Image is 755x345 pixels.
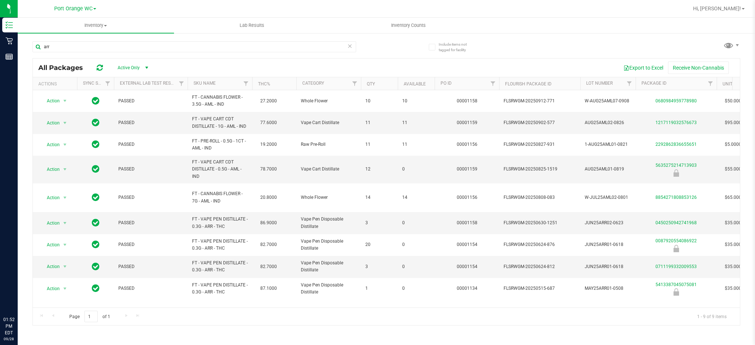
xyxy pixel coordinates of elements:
span: $50.00000 [721,96,750,106]
span: select [60,284,70,294]
span: FT - VAPE PEN DISTILLATE - 0.3G - ARR - THC [192,282,248,296]
span: FT - VAPE CART CDT DISTILLATE - 1G - AML - IND [192,116,248,130]
span: 1 [365,285,393,292]
span: $55.00000 [721,164,750,175]
span: FT - VAPE PEN DISTILLATE - 0.3G - ARR - THC [192,216,248,230]
span: select [60,96,70,106]
span: PASSED [118,263,183,270]
div: Newly Received [634,169,718,177]
span: select [60,218,70,228]
span: In Sync [92,218,100,228]
span: JUN25ARR01-0618 [585,263,631,270]
span: In Sync [92,164,100,174]
span: Vape Pen Disposable Distillate [301,260,356,274]
span: FLSRWGM-20250630-1251 [504,219,576,226]
a: Filter [349,77,361,90]
span: JUN25ARR01-0618 [585,241,631,248]
span: Whole Flower [301,194,356,201]
p: 09/28 [3,336,14,342]
span: PASSED [118,141,183,148]
a: Unit Price [723,81,746,87]
a: 00001159 [457,120,477,125]
a: 00001154 [457,242,477,247]
span: select [60,261,70,272]
span: FLSRWGM-20250825-1519 [504,166,576,173]
input: Search Package ID, Item Name, SKU, Lot or Part Number... [32,41,356,52]
a: 5635275214713903 [655,163,697,168]
span: AUG25AML02-0826 [585,119,631,126]
iframe: Resource center [7,286,29,308]
span: PASSED [118,241,183,248]
a: Filter [704,77,717,90]
span: $65.00000 [721,192,750,203]
a: Filter [487,77,499,90]
span: In Sync [92,283,100,293]
a: 1217119032576673 [655,120,697,125]
span: $5.00000 [721,139,748,150]
button: Export to Excel [619,61,668,74]
a: Package ID [641,81,667,86]
a: Lot Number [586,81,613,86]
a: Filter [175,77,188,90]
span: 3 [365,219,393,226]
span: Include items not tagged for facility [439,42,476,53]
span: FLSRWGM-20250902-577 [504,119,576,126]
span: In Sync [92,192,100,203]
a: Inventory [18,18,174,33]
span: 86.9000 [257,218,281,228]
span: Action [40,193,60,203]
span: $35.00000 [721,218,750,228]
span: Vape Pen Disposable Distillate [301,238,356,252]
span: Whole Flower [301,98,356,105]
span: In Sync [92,261,100,272]
span: Inventory Counts [381,22,436,29]
span: 19.2000 [257,139,281,150]
span: Vape Cart Distillate [301,166,356,173]
span: 11 [365,119,393,126]
span: 27.2000 [257,96,281,106]
span: JUN25ARR02-0623 [585,219,631,226]
span: FLSRWGM-20250624-876 [504,241,576,248]
span: 82.7000 [257,239,281,250]
span: FLSRWGM-20250827-931 [504,141,576,148]
span: W-AUG25AML07-0908 [585,98,631,105]
a: 00001154 [457,264,477,269]
span: $35.00000 [721,239,750,250]
span: FT - CANNABIS FLOWER - 7G - AML - IND [192,190,248,204]
a: 2292862836655651 [655,142,697,147]
span: FLSRWGM-20250912-771 [504,98,576,105]
span: 82.7000 [257,261,281,272]
span: Vape Cart Distillate [301,119,356,126]
button: Receive Non-Cannabis [668,61,729,74]
a: 00001159 [457,166,477,172]
span: select [60,240,70,250]
a: 0711199332009553 [655,264,697,269]
span: 0 [402,285,430,292]
span: FT - VAPE PEN DISTILLATE - 0.3G - ARR - THC [192,260,248,274]
span: Lab Results [230,22,274,29]
span: 0 [402,219,430,226]
input: 1 [84,311,98,322]
span: PASSED [118,194,183,201]
a: Inventory Counts [330,18,487,33]
span: 11 [402,141,430,148]
a: Filter [102,77,114,90]
span: PASSED [118,166,183,173]
span: 14 [365,194,393,201]
div: Actions [38,81,74,87]
a: Qty [367,81,375,87]
a: Sync Status [83,81,111,86]
span: 1-AUG25AML01-0821 [585,141,631,148]
span: 20.8000 [257,192,281,203]
inline-svg: Inventory [6,21,13,29]
a: 8854271808853126 [655,195,697,200]
span: In Sync [92,96,100,106]
a: External Lab Test Result [120,81,178,86]
span: Action [40,140,60,150]
span: Action [40,96,60,106]
span: 20 [365,241,393,248]
span: FT - CANNABIS FLOWER - 3.5G - AML - IND [192,94,248,108]
a: 0087920554086922 [655,238,697,243]
a: 00001156 [457,142,477,147]
span: 0 [402,263,430,270]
